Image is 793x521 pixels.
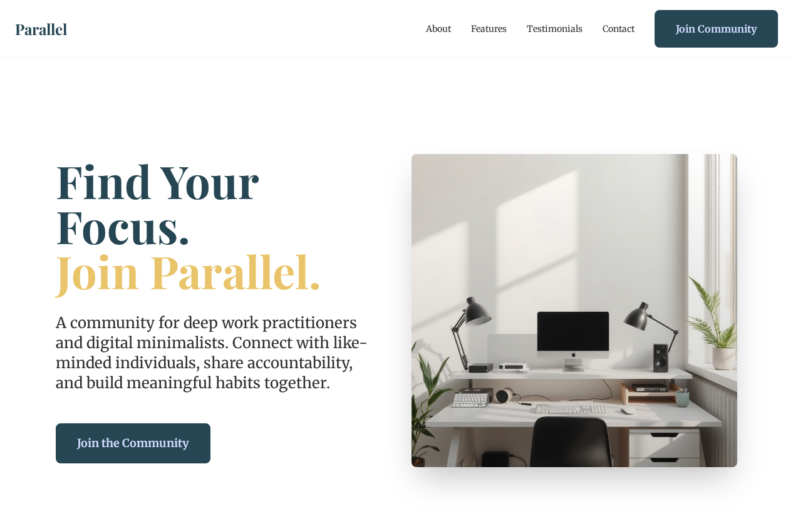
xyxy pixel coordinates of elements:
a: Testimonials [527,23,583,35]
h1: Find Your Focus. [56,158,381,293]
button: Join the Community [56,423,210,463]
a: About [426,23,451,35]
a: Features [471,23,507,35]
p: A community for deep work practitioners and digital minimalists. Connect with like-minded individ... [56,313,381,393]
a: Join Community [655,10,778,48]
a: Parallel [15,19,67,39]
a: Contact [603,23,635,35]
span: Join Parallel. [56,240,321,301]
